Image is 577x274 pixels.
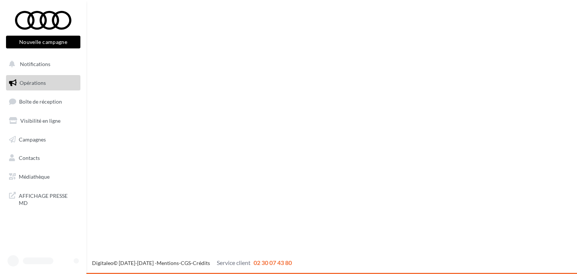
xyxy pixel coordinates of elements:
[5,113,82,129] a: Visibilité en ligne
[181,260,191,266] a: CGS
[5,169,82,185] a: Médiathèque
[5,56,79,72] button: Notifications
[5,150,82,166] a: Contacts
[19,173,50,180] span: Médiathèque
[20,80,46,86] span: Opérations
[5,93,82,110] a: Boîte de réception
[5,188,82,210] a: AFFICHAGE PRESSE MD
[6,36,80,48] button: Nouvelle campagne
[193,260,210,266] a: Crédits
[19,191,77,207] span: AFFICHAGE PRESSE MD
[5,75,82,91] a: Opérations
[254,259,292,266] span: 02 30 07 43 80
[19,98,62,105] span: Boîte de réception
[217,259,251,266] span: Service client
[20,61,50,67] span: Notifications
[92,260,113,266] a: Digitaleo
[157,260,179,266] a: Mentions
[19,136,46,142] span: Campagnes
[19,155,40,161] span: Contacts
[20,117,60,124] span: Visibilité en ligne
[5,132,82,148] a: Campagnes
[92,260,292,266] span: © [DATE]-[DATE] - - -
